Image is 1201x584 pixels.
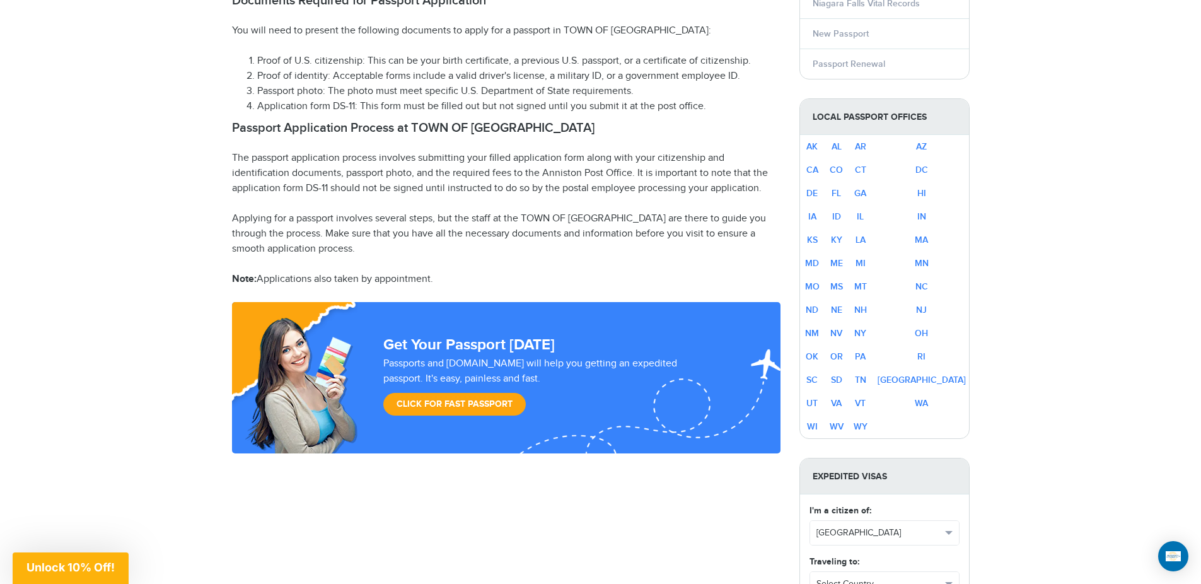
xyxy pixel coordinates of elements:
a: UT [806,398,818,409]
a: VA [831,398,842,409]
p: Applying for a passport involves several steps, but the staff at the TOWN OF [GEOGRAPHIC_DATA] ar... [232,211,780,257]
a: NM [805,328,819,339]
a: CO [830,165,843,175]
button: [GEOGRAPHIC_DATA] [810,521,959,545]
a: WA [915,398,928,409]
a: ME [830,258,843,269]
a: NV [830,328,842,339]
a: HI [917,188,926,199]
span: Unlock 10% Off! [26,561,115,574]
a: WV [830,421,844,432]
label: Traveling to: [809,555,859,568]
a: IA [808,211,816,222]
a: OR [830,351,843,362]
a: VT [855,398,866,409]
strong: Note: [232,273,257,285]
a: AZ [916,141,927,152]
a: ND [806,305,818,315]
a: OK [806,351,818,362]
strong: Get Your Passport [DATE] [383,336,555,354]
li: Application form DS-11: This form must be filled out but not signed until you submit it at the po... [257,99,780,114]
a: AR [855,141,866,152]
a: RI [917,351,925,362]
p: Applications also taken by appointment. [232,272,780,287]
a: LA [856,235,866,245]
div: Passports and [DOMAIN_NAME] will help you getting an expedited passport. It's easy, painless and ... [378,356,722,422]
p: The passport application process involves submitting your filled application form along with your... [232,151,780,196]
a: DC [915,165,928,175]
a: SD [831,375,842,385]
span: [GEOGRAPHIC_DATA] [816,527,941,539]
label: I'm a citizen of: [809,504,871,517]
a: MD [805,258,819,269]
a: NY [854,328,866,339]
h2: Passport Application Process at TOWN OF [GEOGRAPHIC_DATA] [232,120,780,136]
a: IN [917,211,926,222]
a: FL [832,188,841,199]
a: MT [854,281,867,292]
a: PA [855,351,866,362]
a: MS [830,281,843,292]
a: GA [854,188,866,199]
a: MI [856,258,866,269]
a: MN [915,258,929,269]
a: KS [807,235,818,245]
a: CT [855,165,866,175]
a: NJ [916,305,927,315]
a: ID [832,211,841,222]
a: OH [915,328,928,339]
a: IL [857,211,864,222]
a: SC [806,375,818,385]
a: KY [831,235,842,245]
div: Open Intercom Messenger [1158,541,1188,571]
a: MO [805,281,820,292]
a: NE [831,305,842,315]
strong: Expedited Visas [800,458,969,494]
li: Proof of identity: Acceptable forms include a valid driver's license, a military ID, or a governm... [257,69,780,84]
li: Passport photo: The photo must meet specific U.S. Department of State requirements. [257,84,780,99]
a: [GEOGRAPHIC_DATA] [878,375,966,385]
li: Proof of U.S. citizenship: This can be your birth certificate, a previous U.S. passport, or a cer... [257,54,780,69]
strong: Local Passport Offices [800,99,969,135]
a: TN [855,375,866,385]
a: New Passport [813,28,869,39]
a: DE [806,188,818,199]
div: Unlock 10% Off! [13,552,129,584]
p: You will need to present the following documents to apply for a passport in TOWN OF [GEOGRAPHIC_D... [232,23,780,38]
a: MA [915,235,928,245]
a: WY [854,421,867,432]
a: WI [807,421,818,432]
a: NC [915,281,928,292]
a: AK [806,141,818,152]
a: CA [806,165,818,175]
a: Passport Renewal [813,59,885,69]
a: Click for Fast Passport [383,393,526,416]
a: AL [832,141,842,152]
a: NH [854,305,867,315]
